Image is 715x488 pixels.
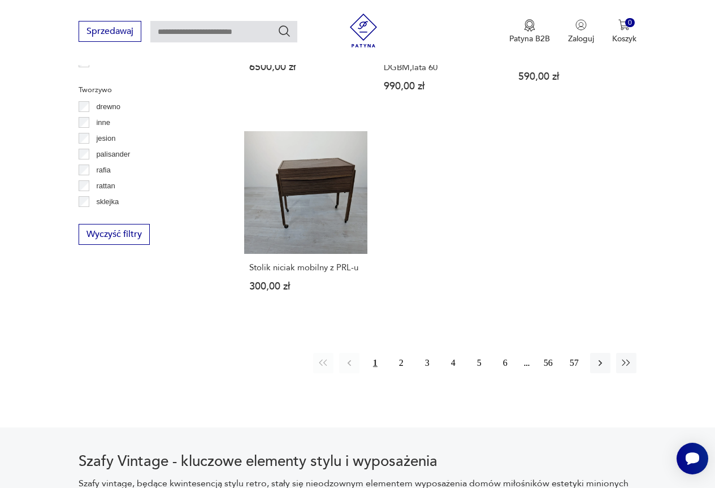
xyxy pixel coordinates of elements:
p: Koszyk [612,33,636,44]
p: jesion [96,132,115,145]
p: palisander [96,148,130,161]
p: 6500,00 zł [249,62,362,72]
button: 56 [538,353,558,373]
p: 590,00 zł [518,72,631,81]
button: 6 [495,353,515,373]
h3: Akrylowe półki na płyty winylowe, czasopisma, DGBM,lata 60 [384,44,497,72]
button: 5 [469,353,489,373]
p: rattan [96,180,115,192]
img: Patyna - sklep z meblami i dekoracjami vintage [346,14,380,47]
a: Sprzedawaj [79,28,141,36]
button: 1 [365,353,385,373]
p: Zaloguj [568,33,594,44]
p: rafia [96,164,110,176]
p: drewno [96,101,120,113]
iframe: Smartsupp widget button [677,443,708,474]
img: Ikona koszyka [618,19,630,31]
div: 0 [625,18,635,28]
a: Ikona medaluPatyna B2B [509,19,550,44]
button: Zaloguj [568,19,594,44]
img: Ikona medalu [524,19,535,32]
a: Stolik niciak mobilny z PRL-uStolik niciak mobilny z PRL-u300,00 zł [244,131,367,314]
button: 3 [417,353,437,373]
p: inne [96,116,110,129]
button: Sprzedawaj [79,21,141,42]
button: Wyczyść filtry [79,224,150,245]
p: 990,00 zł [384,81,497,91]
p: teak [96,211,110,224]
button: 2 [391,353,411,373]
p: 300,00 zł [249,282,362,291]
p: Patyna B2B [509,33,550,44]
p: sklejka [96,196,119,208]
h3: Stolik niciak mobilny z PRL-u [249,263,362,273]
button: Szukaj [278,24,291,38]
button: 57 [564,353,584,373]
p: Tworzywo [79,84,217,96]
button: 0Koszyk [612,19,636,44]
h2: Szafy Vintage - kluczowe elementy stylu i wyposażenia [79,455,636,468]
button: Patyna B2B [509,19,550,44]
button: 4 [443,353,463,373]
img: Ikonka użytkownika [575,19,587,31]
